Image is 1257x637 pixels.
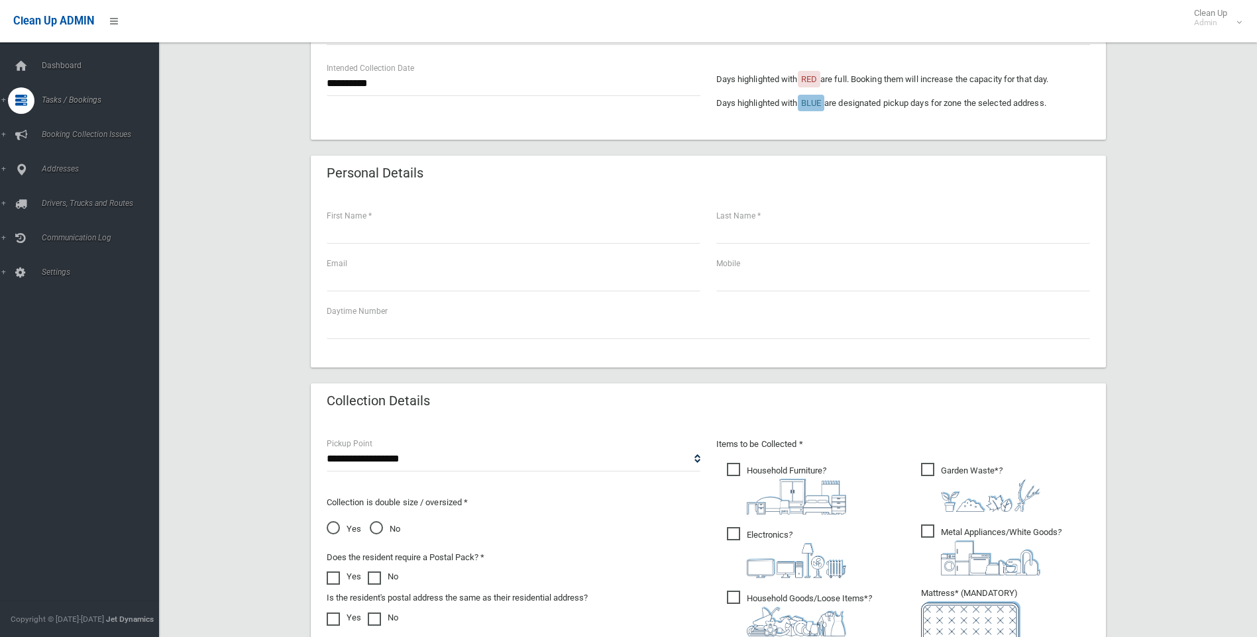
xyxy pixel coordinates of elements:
span: Electronics [727,527,846,578]
label: Yes [327,610,361,626]
strong: Jet Dynamics [106,614,154,624]
span: Clean Up [1187,8,1240,28]
label: Yes [327,569,361,585]
span: Settings [38,268,169,277]
header: Personal Details [311,160,439,186]
label: No [368,569,398,585]
img: b13cc3517677393f34c0a387616ef184.png [747,607,846,636]
span: Tasks / Bookings [38,95,169,105]
span: No [370,521,400,537]
label: No [368,610,398,626]
span: Garden Waste* [921,463,1040,512]
i: ? [941,465,1040,512]
p: Collection is double size / oversized * [327,495,700,511]
span: Dashboard [38,61,169,70]
span: Yes [327,521,361,537]
span: Copyright © [DATE]-[DATE] [11,614,104,624]
label: Is the resident's postal address the same as their residential address? [327,590,588,606]
span: Metal Appliances/White Goods [921,524,1062,575]
i: ? [747,593,872,636]
span: Household Goods/Loose Items* [727,591,872,636]
label: Does the resident require a Postal Pack? * [327,550,484,565]
img: aa9efdbe659d29b613fca23ba79d85cb.png [747,479,846,514]
span: Household Furniture [727,463,846,514]
p: Items to be Collected * [716,436,1090,452]
span: Drivers, Trucks and Routes [38,199,169,208]
img: 4fd8a5c772b2c999c83690221e5242e0.png [941,479,1040,512]
span: RED [801,74,817,84]
span: Communication Log [38,233,169,242]
img: 36c1b0289cb1767239cdd3de9e694f19.png [941,540,1040,575]
header: Collection Details [311,388,446,414]
small: Admin [1194,18,1227,28]
p: Days highlighted with are full. Booking them will increase the capacity for that day. [716,72,1090,87]
img: 394712a680b73dbc3d2a6a3a7ffe5a07.png [747,543,846,578]
span: Addresses [38,164,169,173]
i: ? [941,527,1062,575]
span: BLUE [801,98,821,108]
p: Days highlighted with are designated pickup days for zone the selected address. [716,95,1090,111]
i: ? [747,530,846,578]
i: ? [747,465,846,514]
span: Booking Collection Issues [38,130,169,139]
span: Clean Up ADMIN [13,15,94,27]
